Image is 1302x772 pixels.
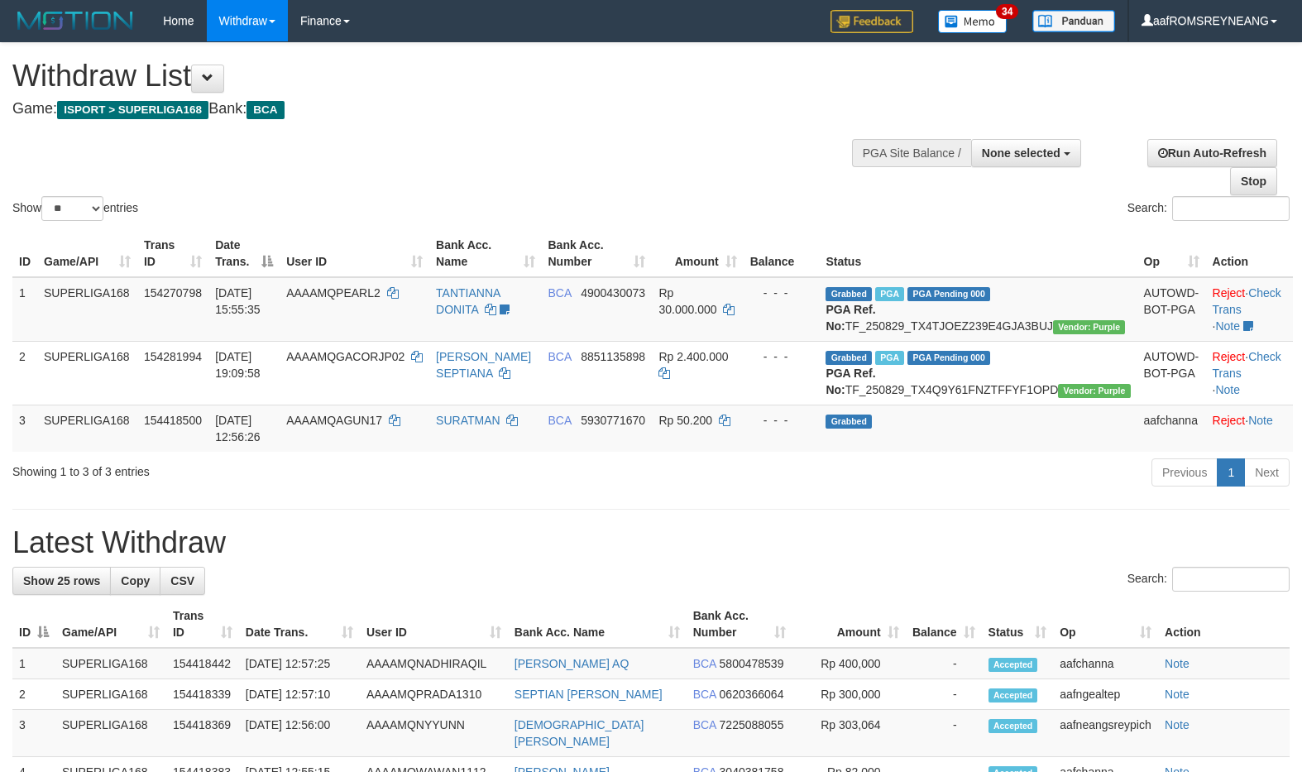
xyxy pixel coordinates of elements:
[137,230,208,277] th: Trans ID: activate to sort column ascending
[1165,688,1190,701] a: Note
[12,196,138,221] label: Show entries
[826,351,872,365] span: Grabbed
[1137,405,1206,452] td: aafchanna
[1151,458,1218,487] a: Previous
[280,230,429,277] th: User ID: activate to sort column ascending
[144,350,202,363] span: 154281994
[23,574,100,587] span: Show 25 rows
[693,657,716,670] span: BCA
[1137,277,1206,342] td: AUTOWD-BOT-PGA
[239,710,360,757] td: [DATE] 12:56:00
[12,526,1290,559] h1: Latest Withdraw
[1213,286,1246,300] a: Reject
[144,286,202,300] span: 154270798
[37,277,137,342] td: SUPERLIGA168
[429,230,541,277] th: Bank Acc. Name: activate to sort column ascending
[1053,679,1158,710] td: aafngealtep
[1053,601,1158,648] th: Op: activate to sort column ascending
[1213,414,1246,427] a: Reject
[1032,10,1115,32] img: panduan.png
[687,601,792,648] th: Bank Acc. Number: activate to sort column ascending
[55,648,166,679] td: SUPERLIGA168
[1206,230,1293,277] th: Action
[1127,196,1290,221] label: Search:
[37,341,137,405] td: SUPERLIGA168
[988,688,1038,702] span: Accepted
[1215,319,1240,333] a: Note
[239,679,360,710] td: [DATE] 12:57:10
[37,405,137,452] td: SUPERLIGA168
[906,601,982,648] th: Balance: activate to sort column ascending
[792,648,905,679] td: Rp 400,000
[982,146,1060,160] span: None selected
[1147,139,1277,167] a: Run Auto-Refresh
[12,8,138,33] img: MOTION_logo.png
[166,710,239,757] td: 154418369
[720,718,784,731] span: Copy 7225088055 to clipboard
[1213,350,1281,380] a: Check Trans
[12,405,37,452] td: 3
[1206,277,1293,342] td: · ·
[239,601,360,648] th: Date Trans.: activate to sort column ascending
[166,601,239,648] th: Trans ID: activate to sort column ascending
[436,350,531,380] a: [PERSON_NAME] SEPTIANA
[548,286,572,300] span: BCA
[1248,414,1273,427] a: Note
[37,230,137,277] th: Game/API: activate to sort column ascending
[12,457,530,480] div: Showing 1 to 3 of 3 entries
[12,341,37,405] td: 2
[819,230,1137,277] th: Status
[875,287,904,301] span: Marked by aafmaleo
[1206,341,1293,405] td: · ·
[1172,567,1290,592] input: Search:
[750,285,813,301] div: - - -
[12,601,55,648] th: ID: activate to sort column descending
[286,414,382,427] span: AAAAMQAGUN17
[1213,286,1281,316] a: Check Trans
[12,277,37,342] td: 1
[581,350,645,363] span: Copy 8851135898 to clipboard
[907,351,990,365] span: PGA Pending
[1137,230,1206,277] th: Op: activate to sort column ascending
[658,286,716,316] span: Rp 30.000.000
[906,679,982,710] td: -
[1053,320,1125,334] span: Vendor URL: https://trx4.1velocity.biz
[360,648,508,679] td: AAAAMQNADHIRAQIL
[693,718,716,731] span: BCA
[12,567,111,595] a: Show 25 rows
[1137,341,1206,405] td: AUTOWD-BOT-PGA
[938,10,1008,33] img: Button%20Memo.svg
[41,196,103,221] select: Showentries
[1127,567,1290,592] label: Search:
[792,679,905,710] td: Rp 300,000
[1172,196,1290,221] input: Search:
[875,351,904,365] span: Marked by aafnonsreyleab
[12,679,55,710] td: 2
[720,688,784,701] span: Copy 0620366064 to clipboard
[215,414,261,444] span: [DATE] 12:56:26
[208,230,280,277] th: Date Trans.: activate to sort column descending
[542,230,653,277] th: Bank Acc. Number: activate to sort column ascending
[652,230,743,277] th: Amount: activate to sort column ascending
[160,567,205,595] a: CSV
[12,101,851,117] h4: Game: Bank:
[996,4,1018,19] span: 34
[57,101,208,119] span: ISPORT > SUPERLIGA168
[1217,458,1245,487] a: 1
[831,10,913,33] img: Feedback.jpg
[581,286,645,300] span: Copy 4900430073 to clipboard
[744,230,820,277] th: Balance
[436,414,500,427] a: SURATMAN
[988,658,1038,672] span: Accepted
[166,648,239,679] td: 154418442
[819,277,1137,342] td: TF_250829_TX4TJOEZ239E4GJA3BUJ
[144,414,202,427] span: 154418500
[720,657,784,670] span: Copy 5800478539 to clipboard
[55,679,166,710] td: SUPERLIGA168
[247,101,284,119] span: BCA
[548,414,572,427] span: BCA
[360,710,508,757] td: AAAAMQNYYUNN
[826,367,875,396] b: PGA Ref. No:
[1215,383,1240,396] a: Note
[658,414,712,427] span: Rp 50.200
